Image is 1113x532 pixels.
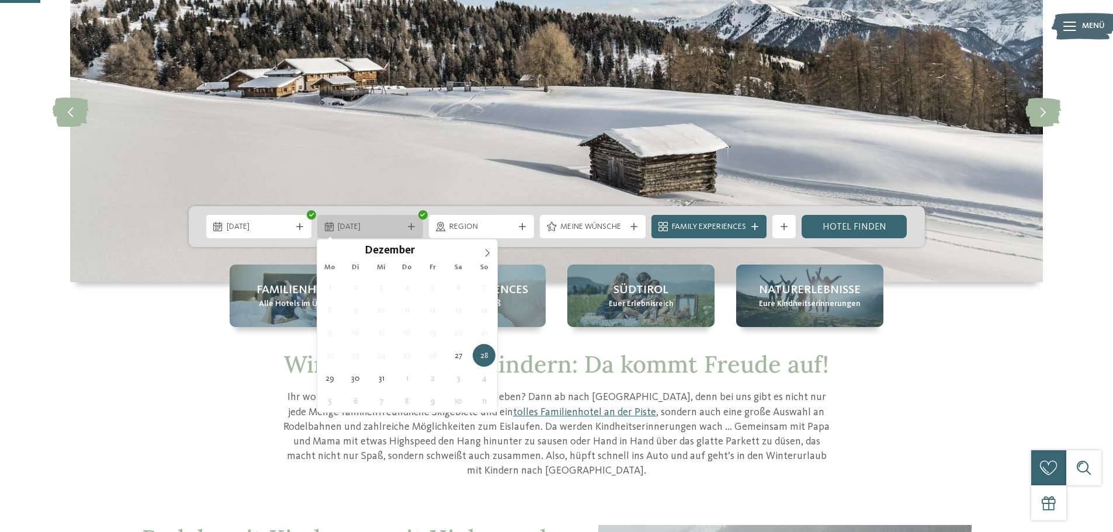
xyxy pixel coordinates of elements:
[473,276,495,298] span: Dezember 7, 2025
[318,390,341,412] span: Januar 5, 2026
[230,265,377,327] a: Winterurlaub mit Kindern: ein abwechslungsreiches Vergnügen Familienhotels Alle Hotels im Überblick
[396,321,418,344] span: Dezember 18, 2025
[473,298,495,321] span: Dezember 14, 2025
[370,276,393,298] span: Dezember 3, 2025
[396,298,418,321] span: Dezember 11, 2025
[420,264,446,272] span: Fr
[421,344,444,367] span: Dezember 26, 2025
[344,367,367,390] span: Dezember 30, 2025
[473,367,495,390] span: Januar 4, 2026
[421,321,444,344] span: Dezember 19, 2025
[447,390,470,412] span: Januar 10, 2026
[421,298,444,321] span: Dezember 12, 2025
[370,344,393,367] span: Dezember 24, 2025
[318,367,341,390] span: Dezember 29, 2025
[736,265,883,327] a: Winterurlaub mit Kindern: ein abwechslungsreiches Vergnügen Naturerlebnisse Eure Kindheitserinner...
[421,390,444,412] span: Januar 9, 2026
[447,321,470,344] span: Dezember 20, 2025
[396,276,418,298] span: Dezember 4, 2025
[447,298,470,321] span: Dezember 13, 2025
[344,344,367,367] span: Dezember 23, 2025
[446,264,471,272] span: Sa
[473,390,495,412] span: Januar 11, 2026
[421,276,444,298] span: Dezember 5, 2025
[560,221,625,233] span: Meine Wünsche
[344,390,367,412] span: Januar 6, 2026
[284,349,829,379] span: Winterurlaub mit Kindern: Da kommt Freude auf!
[369,264,394,272] span: Mi
[415,244,453,256] input: Year
[370,390,393,412] span: Januar 7, 2026
[365,246,415,257] span: Dezember
[396,344,418,367] span: Dezember 25, 2025
[344,321,367,344] span: Dezember 16, 2025
[259,298,347,310] span: Alle Hotels im Überblick
[394,264,420,272] span: Do
[279,390,834,478] p: Ihr wollt im mehr erleben? Dann ab nach [GEOGRAPHIC_DATA], denn bei uns gibt es nicht nur jede Me...
[672,221,746,233] span: Family Experiences
[421,367,444,390] span: Januar 2, 2026
[449,221,514,233] span: Region
[343,264,369,272] span: Di
[227,221,292,233] span: [DATE]
[473,321,495,344] span: Dezember 21, 2025
[609,298,674,310] span: Euer Erlebnisreich
[318,298,341,321] span: Dezember 8, 2025
[447,367,470,390] span: Januar 3, 2026
[613,282,668,298] span: Südtirol
[338,221,403,233] span: [DATE]
[370,298,393,321] span: Dezember 10, 2025
[396,390,418,412] span: Januar 8, 2026
[802,215,907,238] a: Hotel finden
[396,367,418,390] span: Januar 1, 2026
[759,282,861,298] span: Naturerlebnisse
[759,298,861,310] span: Eure Kindheitserinnerungen
[344,276,367,298] span: Dezember 2, 2025
[318,321,341,344] span: Dezember 15, 2025
[318,276,341,298] span: Dezember 1, 2025
[567,265,715,327] a: Winterurlaub mit Kindern: ein abwechslungsreiches Vergnügen Südtirol Euer Erlebnisreich
[318,344,341,367] span: Dezember 22, 2025
[344,298,367,321] span: Dezember 9, 2025
[473,344,495,367] span: Dezember 28, 2025
[513,407,656,418] a: tolles Familienhotel an der Piste
[317,264,343,272] span: Mo
[370,367,393,390] span: Dezember 31, 2025
[256,282,350,298] span: Familienhotels
[447,344,470,367] span: Dezember 27, 2025
[471,264,497,272] span: So
[370,321,393,344] span: Dezember 17, 2025
[447,276,470,298] span: Dezember 6, 2025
